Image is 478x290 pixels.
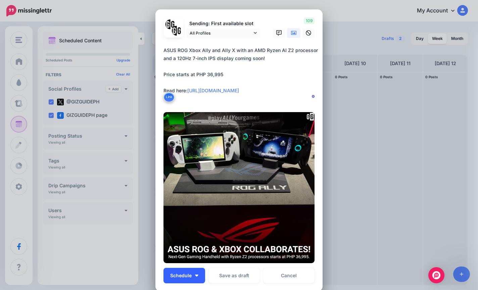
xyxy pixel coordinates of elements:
span: Schedule [170,273,192,278]
button: Schedule [163,268,205,283]
div: ASUS ROG Xbox Ally and Ally X with an AMD Ryzen AI Z2 processor and a 120Hz 7-inch IPS display co... [163,46,318,95]
img: 1U1H3AUKF7YI4QTH0P1BIG9HE1HKRQJO.png [163,112,315,263]
span: 109 [304,17,315,24]
a: All Profiles [186,28,260,38]
span: All Profiles [190,30,252,37]
div: Open Intercom Messenger [428,267,444,283]
p: Sending: First available slot [186,20,260,28]
button: Link [163,92,175,102]
a: Cancel [263,268,315,283]
img: JT5sWCfR-79925.png [172,26,182,36]
textarea: To enrich screen reader interactions, please activate Accessibility in Grammarly extension settings [163,46,318,103]
button: Save as draft [208,268,260,283]
img: 353459792_649996473822713_4483302954317148903_n-bsa138318.png [165,19,175,29]
img: arrow-down-white.png [195,275,198,277]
